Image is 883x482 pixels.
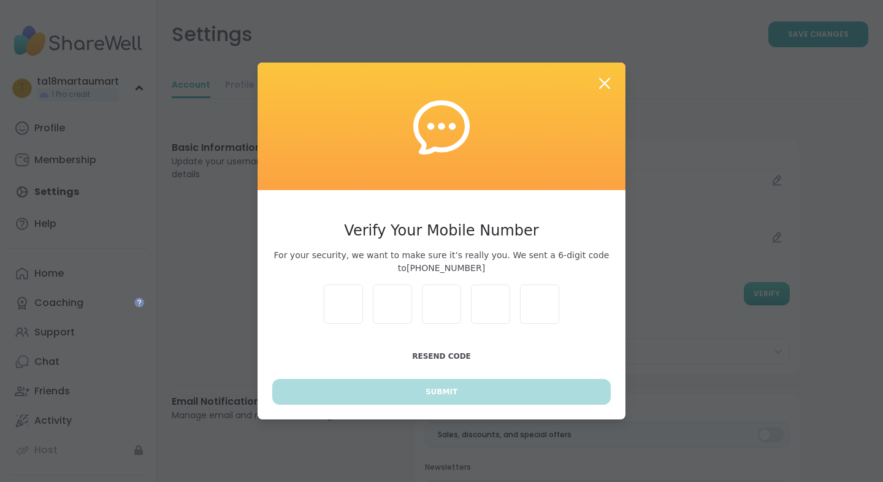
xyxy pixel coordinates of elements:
[272,343,611,369] button: Resend Code
[134,297,144,307] iframe: Spotlight
[272,379,611,405] button: Submit
[426,386,457,397] span: Submit
[272,220,611,242] h3: Verify Your Mobile Number
[412,352,471,361] span: Resend Code
[272,249,611,275] span: For your security, we want to make sure it’s really you. We sent a 6-digit code to [PHONE_NUMBER]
